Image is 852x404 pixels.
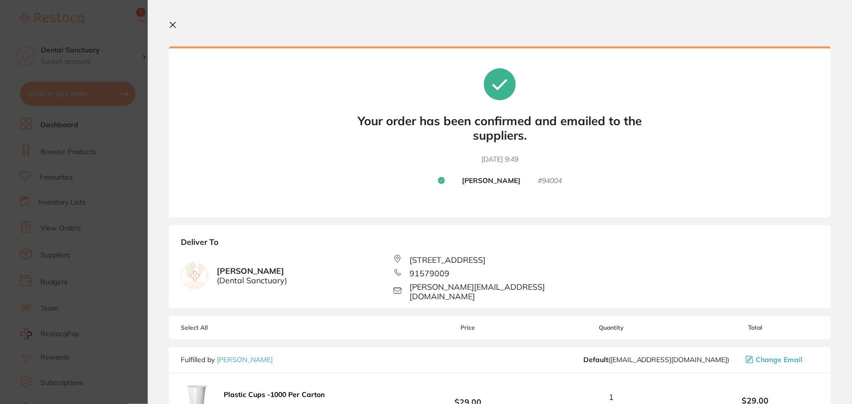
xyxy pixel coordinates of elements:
[462,177,521,186] b: [PERSON_NAME]
[410,282,606,301] span: [PERSON_NAME][EMAIL_ADDRESS][DOMAIN_NAME]
[583,356,730,364] span: save@adamdental.com.au
[410,255,485,264] span: [STREET_ADDRESS]
[217,355,273,364] a: [PERSON_NAME]
[583,355,608,364] b: Default
[756,356,803,364] span: Change Email
[609,393,614,402] span: 1
[410,269,449,278] span: 91579009
[181,262,208,289] img: empty.jpg
[532,324,692,331] span: Quantity
[181,237,819,255] b: Deliver To
[217,276,287,285] span: ( Dental Sanctuary )
[743,355,819,364] button: Change Email
[224,390,325,399] b: Plastic Cups -1000 Per Carton
[181,324,281,331] span: Select All
[350,114,650,143] b: Your order has been confirmed and emailed to the suppliers.
[181,356,273,364] p: Fulfilled by
[404,324,532,331] span: Price
[217,266,287,285] b: [PERSON_NAME]
[691,324,819,331] span: Total
[538,177,562,186] small: # 94004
